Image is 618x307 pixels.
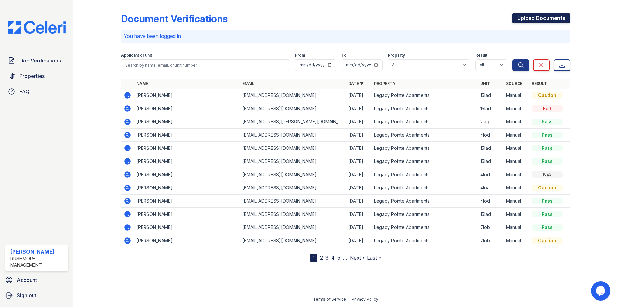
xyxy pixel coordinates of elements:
td: Manual [503,115,529,129]
a: Properties [5,70,68,82]
div: N/A [532,171,563,178]
td: Manual [503,221,529,234]
td: Manual [503,208,529,221]
td: Manual [503,195,529,208]
a: Account [3,273,71,286]
td: [DATE] [346,181,371,195]
td: Legacy Pointe Apartments [371,195,477,208]
a: Date ▼ [348,81,364,86]
span: … [343,254,347,262]
td: Legacy Pointe Apartments [371,115,477,129]
a: Upload Documents [512,13,570,23]
td: Legacy Pointe Apartments [371,129,477,142]
td: [PERSON_NAME] [134,89,240,102]
td: Manual [503,155,529,168]
td: [EMAIL_ADDRESS][DOMAIN_NAME] [240,142,346,155]
td: [DATE] [346,208,371,221]
div: Caution [532,92,563,99]
div: Caution [532,237,563,244]
td: [PERSON_NAME] [134,129,240,142]
td: [EMAIL_ADDRESS][DOMAIN_NAME] [240,89,346,102]
td: Manual [503,102,529,115]
td: [DATE] [346,102,371,115]
td: 4loa [478,181,503,195]
a: 5 [337,254,340,261]
a: Privacy Policy [352,297,378,302]
td: [PERSON_NAME] [134,234,240,247]
td: Legacy Pointe Apartments [371,234,477,247]
td: Legacy Pointe Apartments [371,155,477,168]
td: 15lad [478,89,503,102]
a: Last » [367,254,381,261]
span: FAQ [19,88,30,95]
a: Unit [480,81,490,86]
td: 4lod [478,195,503,208]
td: 4lod [478,129,503,142]
div: | [348,297,350,302]
a: Result [532,81,547,86]
a: Property [374,81,396,86]
td: [DATE] [346,115,371,129]
span: Account [17,276,37,284]
div: Fail [532,105,563,112]
iframe: chat widget [591,281,612,301]
td: Legacy Pointe Apartments [371,208,477,221]
a: 3 [325,254,329,261]
label: From [295,53,305,58]
td: [EMAIL_ADDRESS][DOMAIN_NAME] [240,221,346,234]
td: [DATE] [346,168,371,181]
label: Result [475,53,487,58]
a: 4 [331,254,335,261]
td: [PERSON_NAME] [134,155,240,168]
label: Property [388,53,405,58]
td: 15lad [478,155,503,168]
td: [DATE] [346,155,371,168]
td: [PERSON_NAME] [134,142,240,155]
span: Doc Verifications [19,57,61,64]
span: Properties [19,72,45,80]
td: [EMAIL_ADDRESS][DOMAIN_NAME] [240,129,346,142]
td: Legacy Pointe Apartments [371,168,477,181]
div: [PERSON_NAME] [10,248,66,255]
p: You have been logged in [124,32,568,40]
a: Next › [350,254,364,261]
td: [EMAIL_ADDRESS][DOMAIN_NAME] [240,195,346,208]
td: 7lob [478,221,503,234]
div: Pass [532,211,563,217]
td: Legacy Pointe Apartments [371,181,477,195]
div: Pass [532,132,563,138]
div: Caution [532,185,563,191]
td: [DATE] [346,89,371,102]
td: [DATE] [346,195,371,208]
td: Manual [503,234,529,247]
td: [EMAIL_ADDRESS][DOMAIN_NAME] [240,208,346,221]
td: [PERSON_NAME] [134,115,240,129]
td: Legacy Pointe Apartments [371,102,477,115]
a: Doc Verifications [5,54,68,67]
td: 15lad [478,142,503,155]
td: [DATE] [346,221,371,234]
td: [EMAIL_ADDRESS][DOMAIN_NAME] [240,234,346,247]
a: Sign out [3,289,71,302]
td: Manual [503,129,529,142]
div: 1 [310,254,317,262]
td: [DATE] [346,142,371,155]
div: Pass [532,198,563,204]
td: [PERSON_NAME] [134,181,240,195]
label: Applicant or unit [121,53,152,58]
td: [PERSON_NAME] [134,208,240,221]
td: [PERSON_NAME] [134,168,240,181]
td: Manual [503,168,529,181]
a: 2 [320,254,323,261]
td: [EMAIL_ADDRESS][PERSON_NAME][DOMAIN_NAME] [240,115,346,129]
td: [PERSON_NAME] [134,102,240,115]
div: Pass [532,158,563,165]
img: CE_Logo_Blue-a8612792a0a2168367f1c8372b55b34899dd931a85d93a1a3d3e32e68fde9ad4.png [3,21,71,34]
td: [EMAIL_ADDRESS][DOMAIN_NAME] [240,155,346,168]
td: Legacy Pointe Apartments [371,89,477,102]
div: Pass [532,224,563,231]
a: FAQ [5,85,68,98]
td: 4lod [478,168,503,181]
td: [DATE] [346,129,371,142]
